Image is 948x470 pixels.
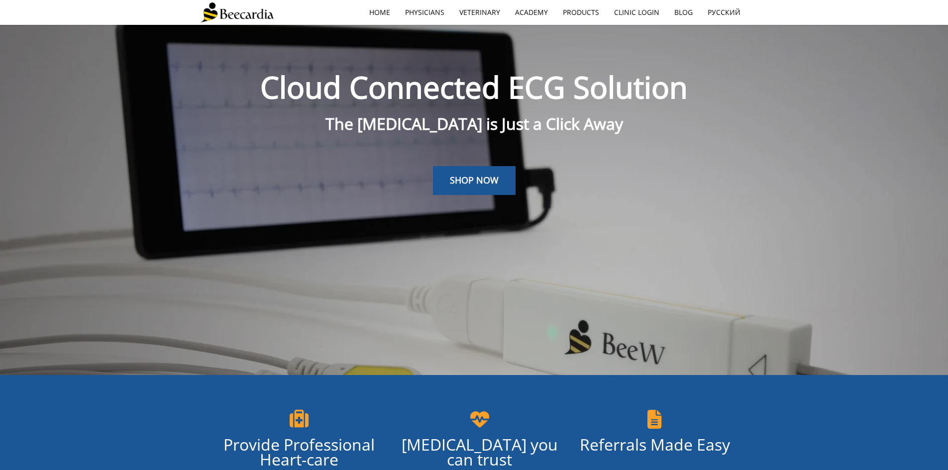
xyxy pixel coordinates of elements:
a: Русский [700,1,748,24]
a: Physicians [398,1,452,24]
a: Products [555,1,607,24]
span: SHOP NOW [450,174,499,186]
span: The [MEDICAL_DATA] is Just a Click Away [325,113,623,134]
a: Clinic Login [607,1,667,24]
span: Referrals Made Easy [580,434,730,455]
span: [MEDICAL_DATA] you can trust [402,434,558,470]
a: Veterinary [452,1,508,24]
img: Beecardia [201,2,274,22]
a: Blog [667,1,700,24]
a: home [362,1,398,24]
span: Provide Professional Heart-care [223,434,375,470]
a: SHOP NOW [433,166,516,195]
a: Academy [508,1,555,24]
span: Cloud Connected ECG Solution [260,67,688,107]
